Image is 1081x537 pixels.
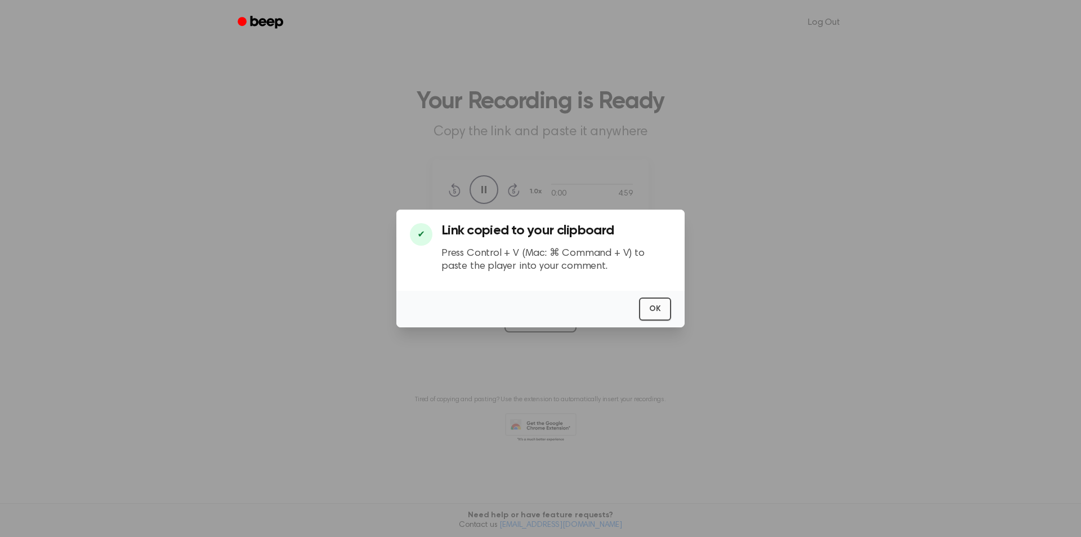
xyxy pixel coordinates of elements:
h3: Link copied to your clipboard [441,223,671,238]
a: Beep [230,12,293,34]
a: Log Out [797,9,851,36]
button: OK [639,298,671,321]
p: Press Control + V (Mac: ⌘ Command + V) to paste the player into your comment. [441,247,671,273]
div: ✔ [410,223,432,246]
